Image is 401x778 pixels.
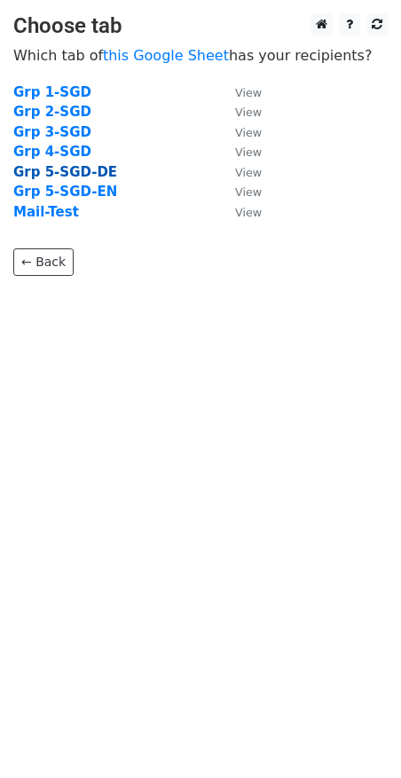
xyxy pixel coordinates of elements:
a: Grp 2-SGD [13,104,91,120]
a: Grp 5-SGD-EN [13,184,117,200]
a: View [217,104,262,120]
a: Grp 3-SGD [13,124,91,140]
small: View [235,185,262,199]
p: Which tab of has your recipients? [13,46,388,65]
a: View [217,144,262,160]
a: Grp 5-SGD-DE [13,164,117,180]
a: View [217,164,262,180]
a: View [217,184,262,200]
small: View [235,86,262,99]
a: this Google Sheet [103,47,229,64]
a: ← Back [13,248,74,276]
a: Grp 4-SGD [13,144,91,160]
small: View [235,126,262,139]
a: View [217,84,262,100]
a: Mail-Test [13,204,79,220]
a: View [217,124,262,140]
small: View [235,106,262,119]
small: View [235,206,262,219]
a: Grp 1-SGD [13,84,91,100]
small: View [235,145,262,159]
iframe: Chat Widget [312,693,401,778]
h3: Choose tab [13,13,388,39]
a: View [217,204,262,220]
small: View [235,166,262,179]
